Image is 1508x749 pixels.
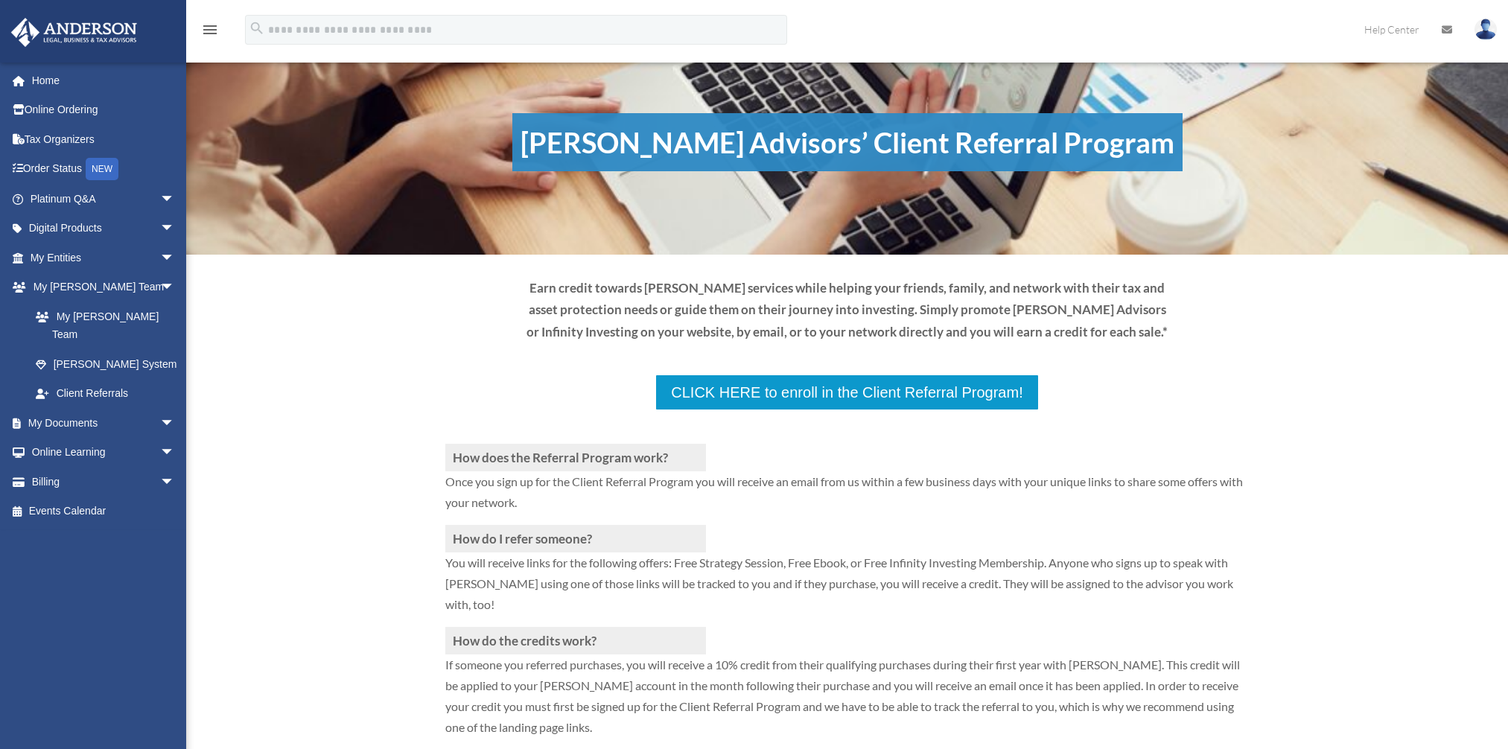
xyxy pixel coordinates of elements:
span: arrow_drop_down [160,438,190,468]
a: menu [201,26,219,39]
h1: [PERSON_NAME] Advisors’ Client Referral Program [512,113,1183,171]
a: Online Learningarrow_drop_down [10,438,197,468]
h3: How do I refer someone? [445,525,706,552]
a: Online Ordering [10,95,197,125]
a: My Documentsarrow_drop_down [10,408,197,438]
a: Platinum Q&Aarrow_drop_down [10,184,197,214]
span: arrow_drop_down [160,408,190,439]
div: NEW [86,158,118,180]
a: Tax Organizers [10,124,197,154]
i: search [249,20,265,36]
i: menu [201,21,219,39]
p: Earn credit towards [PERSON_NAME] services while helping your friends, family, and network with t... [526,277,1169,343]
a: Events Calendar [10,497,197,526]
a: My [PERSON_NAME] Teamarrow_drop_down [10,272,197,302]
p: Once you sign up for the Client Referral Program you will receive an email from us within a few b... [445,471,1250,525]
a: Digital Productsarrow_drop_down [10,214,197,243]
span: arrow_drop_down [160,214,190,244]
a: Home [10,66,197,95]
a: Client Referrals [21,379,190,409]
img: Anderson Advisors Platinum Portal [7,18,141,47]
a: Order StatusNEW [10,154,197,185]
h3: How do the credits work? [445,627,706,654]
a: [PERSON_NAME] System [21,349,197,379]
p: You will receive links for the following offers: Free Strategy Session, Free Ebook, or Free Infin... [445,552,1250,627]
span: arrow_drop_down [160,467,190,497]
span: arrow_drop_down [160,243,190,273]
a: My Entitiesarrow_drop_down [10,243,197,272]
a: My [PERSON_NAME] Team [21,302,197,349]
a: CLICK HERE to enroll in the Client Referral Program! [655,374,1039,411]
span: arrow_drop_down [160,184,190,214]
h3: How does the Referral Program work? [445,444,706,471]
span: arrow_drop_down [160,272,190,303]
img: User Pic [1474,19,1497,40]
a: Billingarrow_drop_down [10,467,197,497]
